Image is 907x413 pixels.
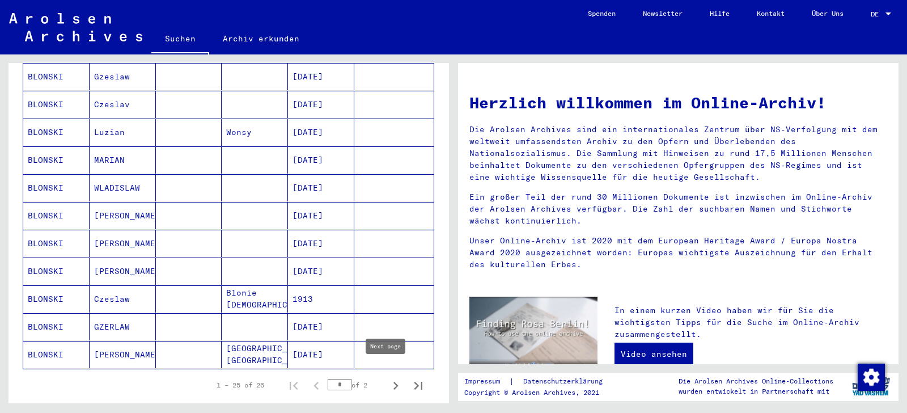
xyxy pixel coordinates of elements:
[23,119,90,146] mat-cell: BLONSKI
[151,25,209,54] a: Suchen
[384,374,407,397] button: Next page
[23,63,90,90] mat-cell: BLONSKI
[90,119,156,146] mat-cell: Luzian
[23,285,90,313] mat-cell: BLONSKI
[679,376,833,386] p: Die Arolsen Archives Online-Collections
[90,258,156,285] mat-cell: [PERSON_NAME]
[288,202,354,229] mat-cell: [DATE]
[469,91,887,115] h1: Herzlich willkommen im Online-Archiv!
[209,25,313,52] a: Archiv erkunden
[90,341,156,368] mat-cell: [PERSON_NAME]
[288,258,354,285] mat-cell: [DATE]
[222,341,288,368] mat-cell: [GEOGRAPHIC_DATA]-[GEOGRAPHIC_DATA]
[614,305,887,340] p: In einem kurzen Video haben wir für Sie die wichtigsten Tipps für die Suche im Online-Archiv zusa...
[288,313,354,340] mat-cell: [DATE]
[23,341,90,368] mat-cell: BLONSKI
[288,174,354,201] mat-cell: [DATE]
[90,285,156,313] mat-cell: Czeslaw
[23,202,90,229] mat-cell: BLONSKI
[9,13,142,41] img: Arolsen_neg.svg
[328,380,384,390] div: of 2
[469,235,887,271] p: Unser Online-Archiv ist 2020 mit dem European Heritage Award / Europa Nostra Award 2020 ausgezeic...
[23,313,90,340] mat-cell: BLONSKI
[514,376,616,387] a: Datenschutzerklärung
[282,374,305,397] button: First page
[288,341,354,368] mat-cell: [DATE]
[679,386,833,397] p: wurden entwickelt in Partnerschaft mit
[90,146,156,174] mat-cell: MARIAN
[288,146,354,174] mat-cell: [DATE]
[23,91,90,118] mat-cell: BLONSKI
[222,285,288,313] mat-cell: Blonie [DEMOGRAPHIC_DATA]
[222,119,288,146] mat-cell: Wonsy
[23,146,90,174] mat-cell: BLONSKI
[857,363,884,390] div: Zustimmung ändern
[469,297,597,366] img: video.jpg
[90,202,156,229] mat-cell: [PERSON_NAME]
[464,376,509,387] a: Impressum
[288,230,354,257] mat-cell: [DATE]
[23,174,90,201] mat-cell: BLONSKI
[469,191,887,227] p: Ein großer Teil der rund 30 Millionen Dokumente ist inzwischen im Online-Archiv der Arolsen Archi...
[858,364,885,391] img: Zustimmung ändern
[90,313,156,340] mat-cell: GZERLAW
[469,124,887,183] p: Die Arolsen Archives sind ein internationales Zentrum über NS-Verfolgung mit dem weltweit umfasse...
[90,91,156,118] mat-cell: Czeslav
[614,343,693,365] a: Video ansehen
[464,376,616,387] div: |
[464,387,616,398] p: Copyright © Arolsen Archives, 2021
[90,174,156,201] mat-cell: WLADISLAW
[288,63,354,90] mat-cell: [DATE]
[850,372,892,401] img: yv_logo.png
[90,63,156,90] mat-cell: Gzeslaw
[288,285,354,313] mat-cell: 1913
[871,10,883,18] span: DE
[305,374,328,397] button: Previous page
[23,230,90,257] mat-cell: BLONSKI
[288,119,354,146] mat-cell: [DATE]
[90,230,156,257] mat-cell: [PERSON_NAME]
[407,374,430,397] button: Last page
[288,91,354,118] mat-cell: [DATE]
[23,258,90,285] mat-cell: BLONSKI
[217,380,264,390] div: 1 – 25 of 26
